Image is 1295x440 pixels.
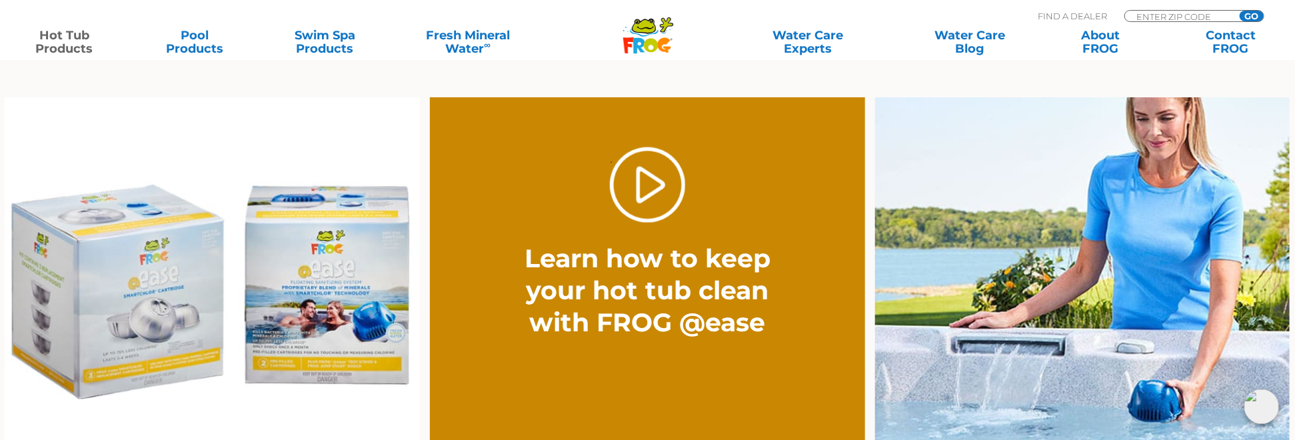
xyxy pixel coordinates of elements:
[1050,29,1151,55] a: AboutFROG
[725,29,890,55] a: Water CareExperts
[1240,11,1264,21] input: GO
[495,243,800,339] h2: Learn how to keep your hot tub clean with FROG @ease
[1244,389,1279,424] img: openIcon
[1135,11,1225,22] input: Zip Code Form
[274,29,375,55] a: Swim SpaProducts
[1038,10,1107,22] p: Find A Dealer
[485,39,491,50] sup: ∞
[13,29,115,55] a: Hot TubProducts
[405,29,531,55] a: Fresh MineralWater∞
[919,29,1020,55] a: Water CareBlog
[610,147,685,223] a: Play Video
[1180,29,1282,55] a: ContactFROG
[144,29,245,55] a: PoolProducts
